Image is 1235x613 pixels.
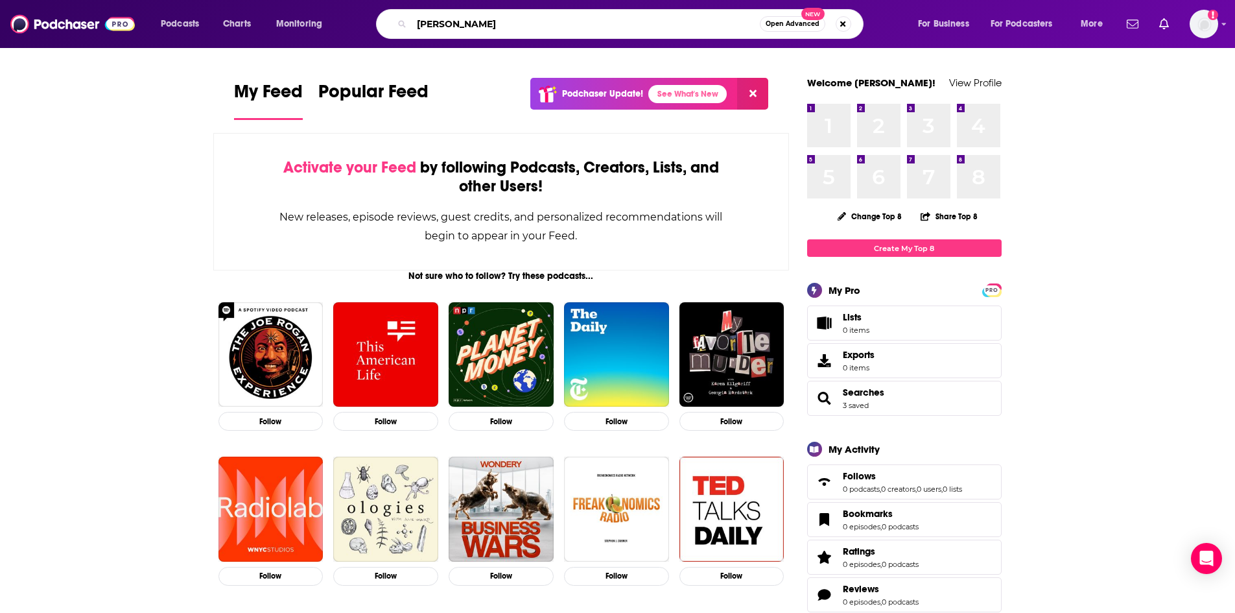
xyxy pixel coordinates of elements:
[1154,13,1174,35] a: Show notifications dropdown
[679,457,784,562] img: TED Talks Daily
[880,597,882,607] span: ,
[984,285,1000,294] a: PRO
[318,80,429,110] span: Popular Feed
[1190,10,1218,38] button: Show profile menu
[223,15,251,33] span: Charts
[843,485,880,494] a: 0 podcasts
[843,401,869,410] a: 3 saved
[843,583,879,595] span: Reviews
[807,502,1002,537] span: Bookmarks
[843,349,875,361] span: Exports
[1190,10,1218,38] img: User Profile
[812,548,838,566] a: Ratings
[843,387,884,398] a: Searches
[152,14,216,34] button: open menu
[843,583,919,595] a: Reviews
[807,464,1002,499] span: Follows
[843,311,862,323] span: Lists
[10,12,135,36] img: Podchaser - Follow, Share and Rate Podcasts
[880,522,882,531] span: ,
[1191,543,1222,574] div: Open Intercom Messenger
[562,88,643,99] p: Podchaser Update!
[843,560,880,569] a: 0 episodes
[880,560,882,569] span: ,
[449,567,554,586] button: Follow
[276,15,322,33] span: Monitoring
[918,15,969,33] span: For Business
[829,284,860,296] div: My Pro
[941,485,943,494] span: ,
[1081,15,1103,33] span: More
[807,577,1002,612] span: Reviews
[1190,10,1218,38] span: Logged in as GregKubie
[843,470,962,482] a: Follows
[843,470,876,482] span: Follows
[881,485,915,494] a: 0 creators
[843,546,875,557] span: Ratings
[807,239,1002,257] a: Create My Top 8
[234,80,303,120] a: My Feed
[564,302,669,407] img: The Daily
[679,412,784,431] button: Follow
[648,85,727,103] a: See What's New
[812,314,838,332] span: Lists
[843,363,875,372] span: 0 items
[812,511,838,529] a: Bookmarks
[991,15,1053,33] span: For Podcasters
[760,16,825,32] button: Open AdvancedNew
[218,302,323,407] img: The Joe Rogan Experience
[843,326,869,335] span: 0 items
[333,302,438,407] a: This American Life
[449,457,554,562] a: Business Wars
[843,508,893,520] span: Bookmarks
[449,412,554,431] button: Follow
[449,302,554,407] img: Planet Money
[843,508,919,520] a: Bookmarks
[161,15,199,33] span: Podcasts
[218,457,323,562] a: Radiolab
[279,208,724,245] div: New releases, episode reviews, guest credits, and personalized recommendations will begin to appe...
[318,80,429,120] a: Popular Feed
[917,485,941,494] a: 0 users
[1122,13,1144,35] a: Show notifications dropdown
[812,473,838,491] a: Follows
[564,457,669,562] img: Freakonomics Radio
[564,567,669,586] button: Follow
[843,522,880,531] a: 0 episodes
[679,302,784,407] img: My Favorite Murder with Karen Kilgariff and Georgia Hardstark
[915,485,917,494] span: ,
[882,522,919,531] a: 0 podcasts
[218,567,323,586] button: Follow
[215,14,259,34] a: Charts
[333,567,438,586] button: Follow
[807,540,1002,575] span: Ratings
[812,352,838,370] span: Exports
[412,14,760,34] input: Search podcasts, credits, & more...
[807,77,935,89] a: Welcome [PERSON_NAME]!
[984,285,1000,295] span: PRO
[882,560,919,569] a: 0 podcasts
[679,567,784,586] button: Follow
[218,412,323,431] button: Follow
[333,457,438,562] img: Ologies with Alie Ward
[949,77,1002,89] a: View Profile
[829,443,880,455] div: My Activity
[1072,14,1119,34] button: open menu
[388,9,876,39] div: Search podcasts, credits, & more...
[943,485,962,494] a: 0 lists
[812,586,838,604] a: Reviews
[882,597,919,607] a: 0 podcasts
[564,412,669,431] button: Follow
[920,204,978,229] button: Share Top 8
[812,389,838,407] a: Searches
[909,14,985,34] button: open menu
[213,270,790,282] div: Not sure who to follow? Try these podcasts...
[267,14,339,34] button: open menu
